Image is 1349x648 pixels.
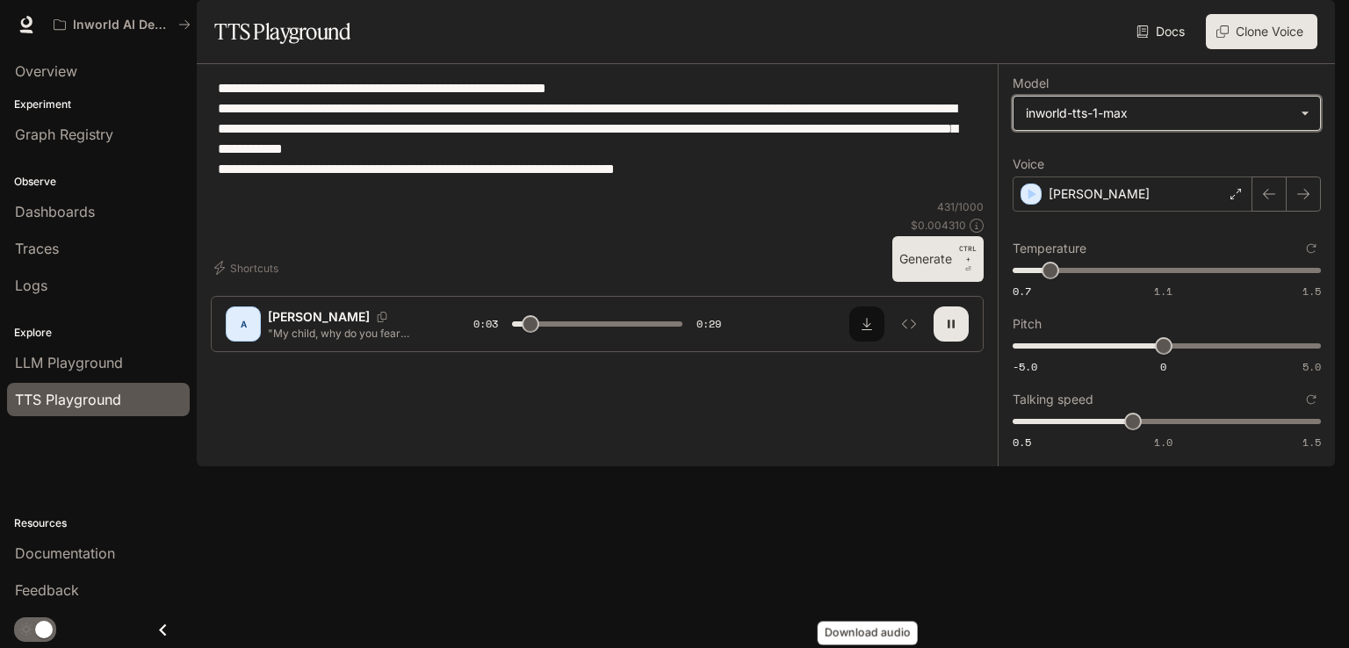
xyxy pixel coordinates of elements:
[892,236,984,282] button: GenerateCTRL +⏎
[696,315,721,333] span: 0:29
[268,326,431,341] p: "My child, why do you fear [DATE], when I am already there?" "Do not look at your weakness and sa...
[1013,242,1086,255] p: Temperature
[849,306,884,342] button: Download audio
[211,254,285,282] button: Shortcuts
[214,14,350,49] h1: TTS Playground
[1013,77,1049,90] p: Model
[1013,393,1093,406] p: Talking speed
[937,199,984,214] p: 431 / 1000
[473,315,498,333] span: 0:03
[1154,435,1172,450] span: 1.0
[891,306,927,342] button: Inspect
[1013,284,1031,299] span: 0.7
[1049,185,1150,203] p: [PERSON_NAME]
[1014,97,1320,130] div: inworld-tts-1-max
[959,243,977,264] p: CTRL +
[268,308,370,326] p: [PERSON_NAME]
[1013,435,1031,450] span: 0.5
[959,243,977,275] p: ⏎
[73,18,171,32] p: Inworld AI Demos
[1013,318,1042,330] p: Pitch
[1133,14,1192,49] a: Docs
[229,310,257,338] div: A
[1154,284,1172,299] span: 1.1
[1302,390,1321,409] button: Reset to default
[46,7,198,42] button: All workspaces
[1013,359,1037,374] span: -5.0
[818,622,918,645] div: Download audio
[1302,359,1321,374] span: 5.0
[1160,359,1166,374] span: 0
[1206,14,1317,49] button: Clone Voice
[1302,435,1321,450] span: 1.5
[1302,239,1321,258] button: Reset to default
[1026,104,1292,122] div: inworld-tts-1-max
[370,312,394,322] button: Copy Voice ID
[1013,158,1044,170] p: Voice
[1302,284,1321,299] span: 1.5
